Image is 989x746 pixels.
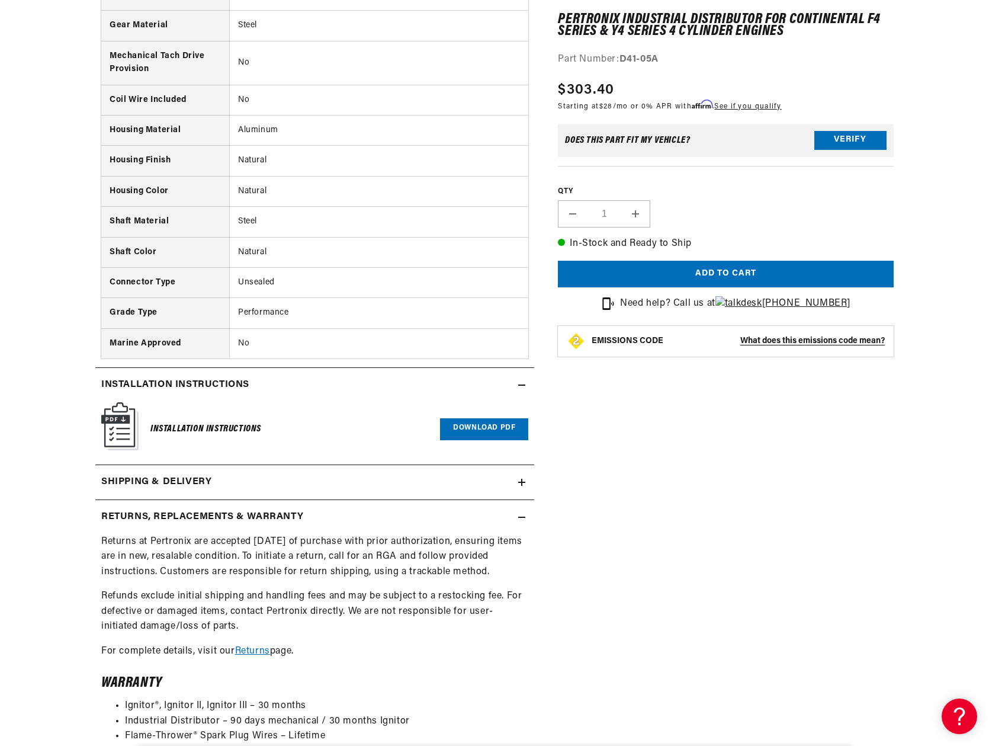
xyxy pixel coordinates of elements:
h2: Returns, Replacements & Warranty [101,510,303,525]
summary: Shipping & Delivery [95,465,534,500]
h2: Shipping & Delivery [101,475,211,490]
label: QTY [558,187,894,197]
p: Need help? Call us at [620,296,850,312]
img: Instruction Manual [101,402,139,450]
td: Natural [229,176,528,206]
td: Natural [229,237,528,267]
summary: Returns, Replacements & Warranty [95,500,534,534]
a: Download PDF [440,418,528,440]
th: Gear Material [101,11,229,41]
p: Refunds exclude initial shipping and handling fees and may be subject to a restocking fee. For de... [101,589,528,635]
th: Connector Type [101,267,229,297]
td: Natural [229,146,528,176]
h1: PerTronix Industrial Distributor for Continental F4 Series & Y4 Series 4 Cylinder Engines [558,14,894,38]
td: Performance [229,298,528,328]
p: In-Stock and Ready to Ship [558,236,894,252]
a: See if you qualify - Learn more about Affirm Financing (opens in modal) [714,103,781,110]
li: Ignitor®, Ignitor II, Ignitor III – 30 months [125,699,528,714]
td: No [229,328,528,358]
li: Industrial Distributor – 90 days mechanical / 30 months Ignitor [125,714,528,729]
th: Marine Approved [101,328,229,358]
div: Does This part fit My vehicle? [565,136,690,145]
strong: What does this emissions code mean? [740,337,885,345]
th: Mechanical Tach Drive Provision [101,41,229,85]
summary: Installation instructions [95,368,534,402]
th: Shaft Color [101,237,229,267]
th: Coil Wire Included [101,85,229,115]
p: For complete details, visit our page. [101,644,528,659]
th: Shaft Material [101,207,229,237]
th: Housing Color [101,176,229,206]
div: Part Number: [558,53,894,68]
img: talkdesk [715,296,762,312]
span: Affirm [692,100,712,109]
td: Unsealed [229,267,528,297]
td: Aluminum [229,116,528,146]
td: No [229,85,528,115]
h2: Installation instructions [101,377,249,393]
td: No [229,41,528,85]
th: Housing Material [101,116,229,146]
th: Housing Finish [101,146,229,176]
h6: Installation Instructions [150,421,261,437]
th: Grade Type [101,298,229,328]
a: Returns [235,646,270,656]
span: $28 [599,103,613,110]
img: Emissions code [567,332,586,351]
strong: EMISSIONS CODE [592,337,663,345]
h4: Warranty [101,677,528,689]
button: EMISSIONS CODEWhat does this emissions code mean? [592,336,885,347]
td: Steel [229,11,528,41]
span: $303.40 [558,79,614,101]
p: Starting at /mo or 0% APR with . [558,101,781,112]
a: [PHONE_NUMBER] [715,299,850,308]
li: Flame-Thrower® Spark Plug Wires – Lifetime [125,729,528,744]
button: Verify [814,131,887,150]
td: Steel [229,207,528,237]
strong: D41-05A [619,55,659,65]
button: Add to cart [558,261,894,287]
p: Returns at Pertronix are accepted [DATE] of purchase with prior authorization, ensuring items are... [101,534,528,580]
